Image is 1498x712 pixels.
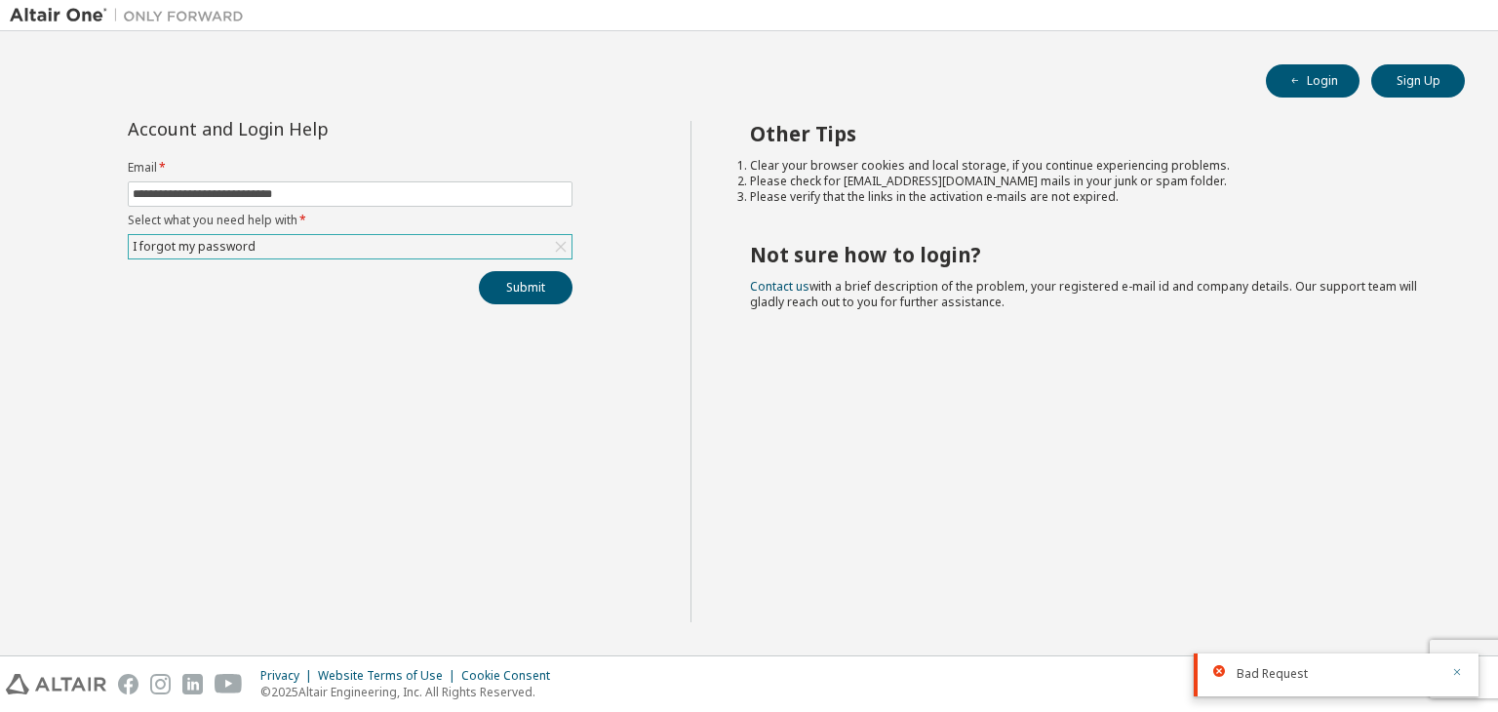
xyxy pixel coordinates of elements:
[750,174,1431,189] li: Please check for [EMAIL_ADDRESS][DOMAIN_NAME] mails in your junk or spam folder.
[750,158,1431,174] li: Clear your browser cookies and local storage, if you continue experiencing problems.
[260,684,562,700] p: © 2025 Altair Engineering, Inc. All Rights Reserved.
[1237,666,1308,682] span: Bad Request
[750,278,1417,310] span: with a brief description of the problem, your registered e-mail id and company details. Our suppo...
[130,236,258,257] div: I forgot my password
[128,160,572,176] label: Email
[750,121,1431,146] h2: Other Tips
[150,674,171,694] img: instagram.svg
[182,674,203,694] img: linkedin.svg
[129,235,572,258] div: I forgot my password
[10,6,254,25] img: Altair One
[260,668,318,684] div: Privacy
[318,668,461,684] div: Website Terms of Use
[750,242,1431,267] h2: Not sure how to login?
[750,278,809,295] a: Contact us
[6,674,106,694] img: altair_logo.svg
[128,213,572,228] label: Select what you need help with
[461,668,562,684] div: Cookie Consent
[128,121,484,137] div: Account and Login Help
[1371,64,1465,98] button: Sign Up
[215,674,243,694] img: youtube.svg
[1266,64,1360,98] button: Login
[118,674,138,694] img: facebook.svg
[479,271,572,304] button: Submit
[750,189,1431,205] li: Please verify that the links in the activation e-mails are not expired.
